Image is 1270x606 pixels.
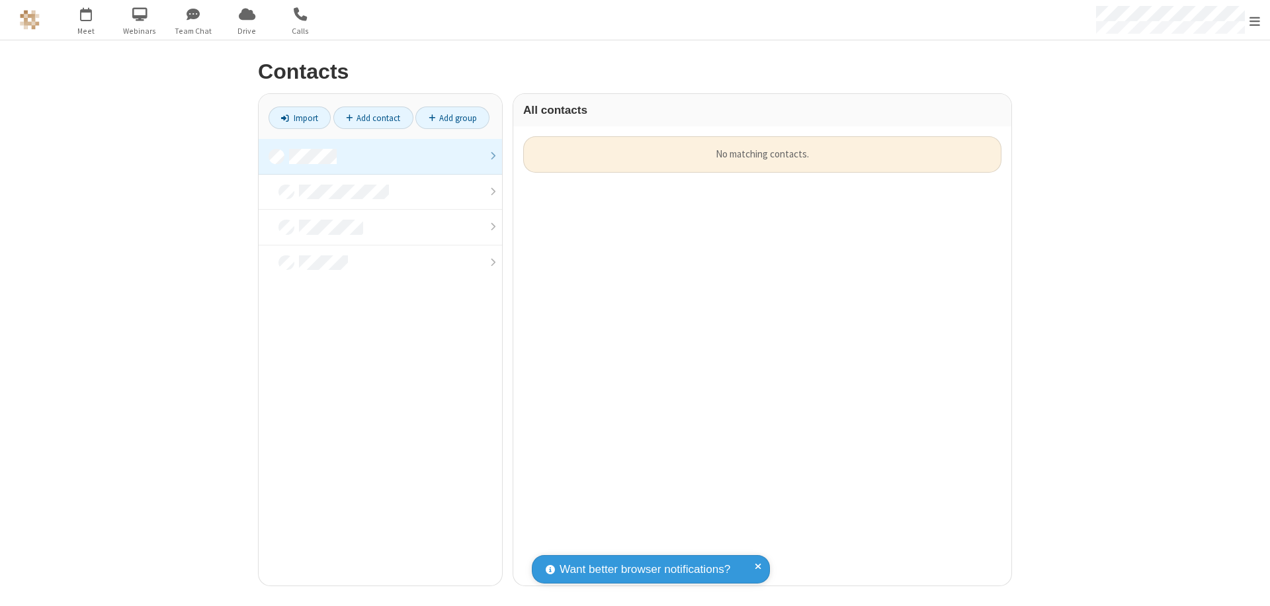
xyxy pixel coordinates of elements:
[513,126,1011,585] div: grid
[115,25,165,37] span: Webinars
[523,136,1001,173] div: No matching contacts.
[258,60,1012,83] h2: Contacts
[20,10,40,30] img: QA Selenium DO NOT DELETE OR CHANGE
[276,25,325,37] span: Calls
[222,25,272,37] span: Drive
[269,107,331,129] a: Import
[523,104,1001,116] h3: All contacts
[62,25,111,37] span: Meet
[333,107,413,129] a: Add contact
[415,107,489,129] a: Add group
[560,561,730,578] span: Want better browser notifications?
[169,25,218,37] span: Team Chat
